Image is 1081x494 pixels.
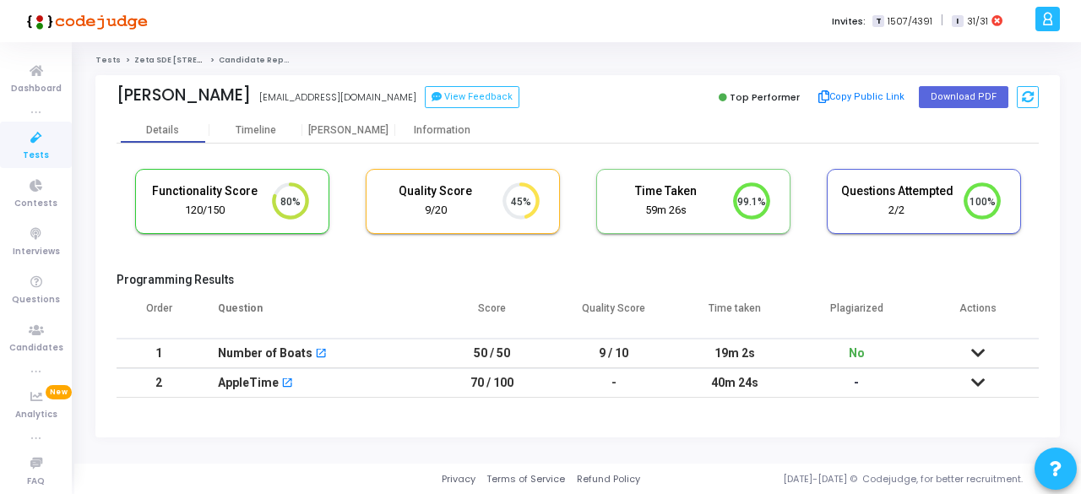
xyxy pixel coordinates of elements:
span: FAQ [27,475,45,489]
div: AppleTime [218,369,279,397]
button: Download PDF [919,86,1008,108]
button: Copy Public Link [813,84,910,110]
div: Information [395,124,488,137]
span: Interviews [13,245,60,259]
span: Tests [23,149,49,163]
td: - [553,368,675,398]
span: 1507/4391 [888,14,932,29]
h5: Programming Results [117,273,1039,287]
a: Terms of Service [486,472,565,486]
div: [DATE]-[DATE] © Codejudge, for better recruitment. [640,472,1060,486]
div: 9/20 [379,203,492,219]
div: Number of Boats [218,339,312,367]
span: No [849,346,865,360]
a: Zeta SDE [STREET_ADDRESS] [134,55,253,65]
td: 9 / 10 [553,339,675,368]
span: Top Performer [730,90,800,104]
nav: breadcrumb [95,55,1060,66]
span: Candidate Report [219,55,296,65]
div: 2/2 [840,203,953,219]
h5: Questions Attempted [840,184,953,198]
span: Contests [14,197,57,211]
div: Details [146,124,179,137]
span: | [941,12,943,30]
td: 1 [117,339,201,368]
div: [EMAIL_ADDRESS][DOMAIN_NAME] [259,90,416,105]
h5: Quality Score [379,184,492,198]
span: Dashboard [11,82,62,96]
img: logo [21,4,148,38]
span: Candidates [9,341,63,356]
th: Question [201,291,432,339]
th: Quality Score [553,291,675,339]
th: Order [117,291,201,339]
div: 59m 26s [610,203,723,219]
td: 50 / 50 [432,339,553,368]
h5: Functionality Score [149,184,262,198]
label: Invites: [832,14,866,29]
span: 31/31 [967,14,988,29]
span: Questions [12,293,60,307]
a: Privacy [442,472,475,486]
td: 40m 24s [675,368,796,398]
div: [PERSON_NAME] [117,85,251,105]
td: 70 / 100 [432,368,553,398]
a: Refund Policy [577,472,640,486]
span: Analytics [15,408,57,422]
th: Plagiarized [796,291,917,339]
div: Timeline [236,124,276,137]
div: 120/150 [149,203,262,219]
a: Tests [95,55,121,65]
h5: Time Taken [610,184,723,198]
span: New [46,385,72,399]
mat-icon: open_in_new [315,349,327,361]
td: 19m 2s [675,339,796,368]
span: T [872,15,883,28]
mat-icon: open_in_new [281,378,293,390]
div: [PERSON_NAME] [302,124,395,137]
td: 2 [117,368,201,398]
th: Score [432,291,553,339]
button: View Feedback [425,86,519,108]
th: Time taken [675,291,796,339]
th: Actions [917,291,1039,339]
span: I [952,15,963,28]
span: - [854,376,859,389]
